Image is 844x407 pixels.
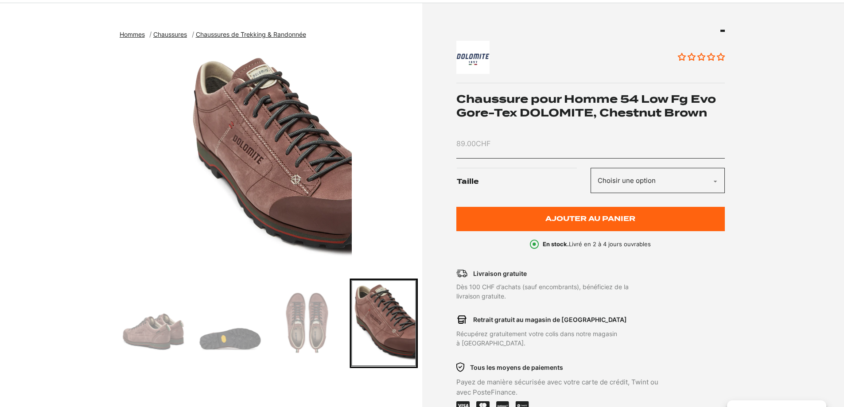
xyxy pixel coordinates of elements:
[120,48,418,270] div: 6 of 6
[476,139,490,148] span: CHF
[120,279,187,368] div: Go to slide 3
[273,279,341,368] div: Go to slide 5
[545,215,635,223] span: Ajouter au panier
[456,207,725,231] button: Ajouter au panier
[196,31,306,38] span: Chaussures de Trekking & Randonnée
[456,329,671,348] p: Récupérez gratuitement votre colis dans notre magasin à [GEOGRAPHIC_DATA].
[543,240,651,249] p: Livré en 2 à 4 jours ouvrables
[456,92,725,120] h1: Chaussure pour Homme 54 Low Fg Evo Gore-Tex DOLOMITE, Chestnut Brown
[456,139,490,148] bdi: 89.00
[457,168,590,196] label: Taille
[153,31,187,38] span: Chaussures
[473,315,627,324] p: Retrait gratuit au magasin de [GEOGRAPHIC_DATA]
[120,31,150,38] a: Hommes
[196,31,311,38] a: Chaussures de Trekking & Randonnée
[473,269,527,278] p: Livraison gratuite
[196,279,264,368] div: Go to slide 4
[350,279,417,368] div: Go to slide 6
[120,30,311,40] nav: breadcrumbs
[470,363,563,372] p: Tous les moyens de paiements
[456,377,671,397] p: Payez de manière sécurisée avec votre carte de crédit, Twint ou avec PosteFinance.
[120,31,145,38] span: Hommes
[153,31,192,38] a: Chaussures
[543,240,569,248] b: En stock.
[456,282,671,301] p: Dès 100 CHF d’achats (sauf encombrants), bénéficiez de la livraison gratuite.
